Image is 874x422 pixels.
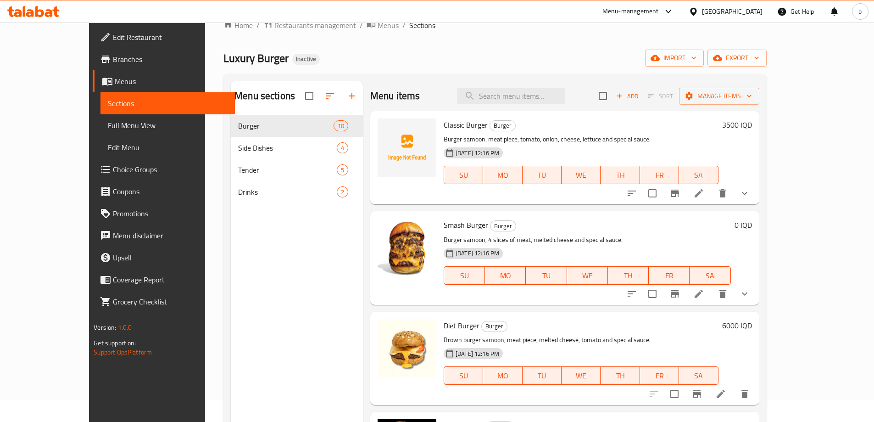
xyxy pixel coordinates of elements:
[378,319,436,378] img: Diet Burger
[231,159,363,181] div: Tender5
[529,269,563,282] span: TU
[483,366,522,385] button: MO
[402,20,406,31] li: /
[604,369,636,383] span: TH
[94,321,116,333] span: Version:
[664,283,686,305] button: Branch-specific-item
[93,158,235,180] a: Choice Groups
[490,221,516,231] span: Burger
[93,247,235,269] a: Upsell
[113,252,228,263] span: Upsell
[690,266,730,285] button: SA
[93,203,235,225] a: Promotions
[739,188,750,199] svg: Show Choices
[367,19,399,31] a: Menus
[94,346,152,358] a: Support.OpsPlatform
[489,269,522,282] span: MO
[571,269,604,282] span: WE
[378,20,399,31] span: Menus
[341,85,363,107] button: Add section
[448,269,481,282] span: SU
[93,225,235,247] a: Menu disclaimer
[337,164,348,175] div: items
[702,6,763,17] div: [GEOGRAPHIC_DATA]
[444,266,485,285] button: SU
[482,321,507,332] span: Burger
[93,291,235,313] a: Grocery Checklist
[238,120,334,131] div: Burger
[238,164,337,175] span: Tender
[490,220,516,231] div: Burger
[113,208,228,219] span: Promotions
[601,366,640,385] button: TH
[100,114,235,136] a: Full Menu View
[292,55,320,63] span: Inactive
[223,48,289,68] span: Luxury Burger
[113,164,228,175] span: Choice Groups
[487,369,518,383] span: MO
[108,98,228,109] span: Sections
[722,319,752,332] h6: 6000 IQD
[679,88,759,105] button: Manage items
[444,234,731,246] p: Burger samoon, 4 slices of meat, melted cheese and special sauce.
[108,120,228,131] span: Full Menu View
[715,388,726,399] a: Edit menu item
[238,142,337,153] span: Side Dishes
[452,349,503,358] span: [DATE] 12:16 PM
[679,366,718,385] button: SA
[734,182,756,204] button: show more
[683,369,714,383] span: SA
[100,136,235,158] a: Edit Menu
[337,142,348,153] div: items
[707,50,767,67] button: export
[640,366,679,385] button: FR
[223,19,767,31] nav: breadcrumb
[686,383,708,405] button: Branch-specific-item
[712,182,734,204] button: delete
[444,134,718,145] p: Burger samoon, meat piece, tomato, onion, cheese, lettuce and special sauce.
[444,334,718,346] p: Brown burger samoon, meat piece, melted cheese, tomato and special sauce.
[526,369,558,383] span: TU
[612,269,645,282] span: TH
[565,369,597,383] span: WE
[693,288,704,299] a: Edit menu item
[337,188,348,197] span: 2
[337,144,348,152] span: 4
[526,169,558,182] span: TU
[679,166,718,184] button: SA
[483,166,522,184] button: MO
[457,88,565,104] input: search
[334,120,348,131] div: items
[300,86,319,106] span: Select all sections
[665,384,684,404] span: Select to update
[523,166,562,184] button: TU
[712,283,734,305] button: delete
[565,169,597,182] span: WE
[231,115,363,137] div: Burger10
[452,249,503,258] span: [DATE] 12:16 PM
[652,269,686,282] span: FR
[444,118,488,132] span: Classic Burger
[644,169,675,182] span: FR
[444,366,483,385] button: SU
[604,169,636,182] span: TH
[593,86,612,106] span: Select section
[487,169,518,182] span: MO
[739,288,750,299] svg: Show Choices
[735,219,752,231] h6: 0 IQD
[274,20,356,31] span: Restaurants management
[481,321,507,332] div: Burger
[643,284,662,304] span: Select to update
[93,26,235,48] a: Edit Restaurant
[444,319,479,332] span: Diet Burger
[409,20,435,31] span: Sections
[612,89,642,103] button: Add
[722,118,752,131] h6: 3500 IQD
[108,142,228,153] span: Edit Menu
[337,186,348,197] div: items
[858,6,862,17] span: b
[452,149,503,158] span: [DATE] 12:16 PM
[263,19,356,31] a: Restaurants management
